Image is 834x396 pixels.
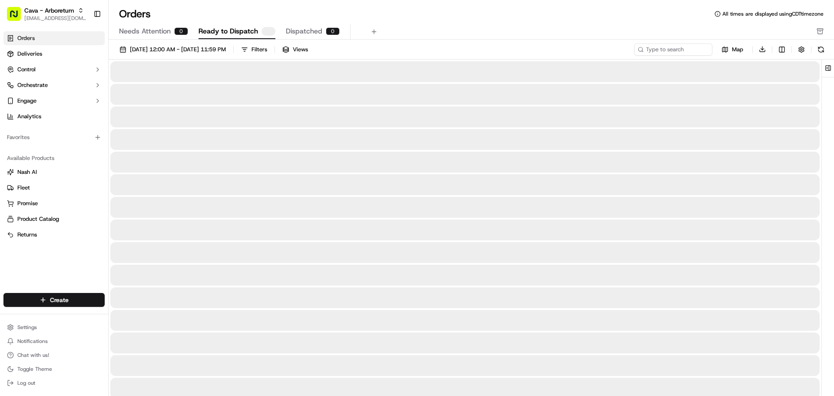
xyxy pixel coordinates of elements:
[7,168,101,176] a: Nash AI
[3,110,105,123] a: Analytics
[119,26,171,37] span: Needs Attention
[17,366,52,373] span: Toggle Theme
[17,231,37,239] span: Returns
[17,113,41,120] span: Analytics
[252,46,267,53] div: Filters
[3,181,105,195] button: Fleet
[3,94,105,108] button: Engage
[17,200,38,207] span: Promise
[3,377,105,389] button: Log out
[17,338,48,345] span: Notifications
[17,379,35,386] span: Log out
[722,10,824,17] span: All times are displayed using CDT timezone
[17,184,30,192] span: Fleet
[24,15,86,22] button: [EMAIL_ADDRESS][DOMAIN_NAME]
[278,43,312,56] button: Views
[815,43,827,56] button: Refresh
[116,43,230,56] button: [DATE] 12:00 AM - [DATE] 11:59 PM
[7,231,101,239] a: Returns
[17,66,36,73] span: Control
[237,43,271,56] button: Filters
[7,184,101,192] a: Fleet
[7,215,101,223] a: Product Catalog
[17,168,37,176] span: Nash AI
[17,81,48,89] span: Orchestrate
[3,363,105,375] button: Toggle Theme
[17,324,37,331] span: Settings
[293,46,308,53] span: Views
[17,97,36,105] span: Engage
[174,27,188,35] div: 0
[3,78,105,92] button: Orchestrate
[17,34,35,42] span: Orders
[286,26,322,37] span: Dispatched
[716,44,749,55] button: Map
[3,212,105,226] button: Product Catalog
[3,293,105,307] button: Create
[17,215,59,223] span: Product Catalog
[199,26,258,37] span: Ready to Dispatch
[50,296,69,304] span: Create
[24,6,74,15] button: Cava - Arboretum
[326,27,340,35] div: 0
[3,321,105,333] button: Settings
[17,352,49,359] span: Chat with us!
[634,43,712,56] input: Type to search
[17,50,42,58] span: Deliveries
[3,165,105,179] button: Nash AI
[3,335,105,347] button: Notifications
[119,7,151,21] h1: Orders
[3,47,105,61] a: Deliveries
[3,151,105,165] div: Available Products
[3,228,105,242] button: Returns
[3,31,105,45] a: Orders
[3,3,90,24] button: Cava - Arboretum[EMAIL_ADDRESS][DOMAIN_NAME]
[130,46,226,53] span: [DATE] 12:00 AM - [DATE] 11:59 PM
[3,63,105,77] button: Control
[7,200,101,207] a: Promise
[3,196,105,210] button: Promise
[3,349,105,361] button: Chat with us!
[732,46,743,53] span: Map
[3,130,105,144] div: Favorites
